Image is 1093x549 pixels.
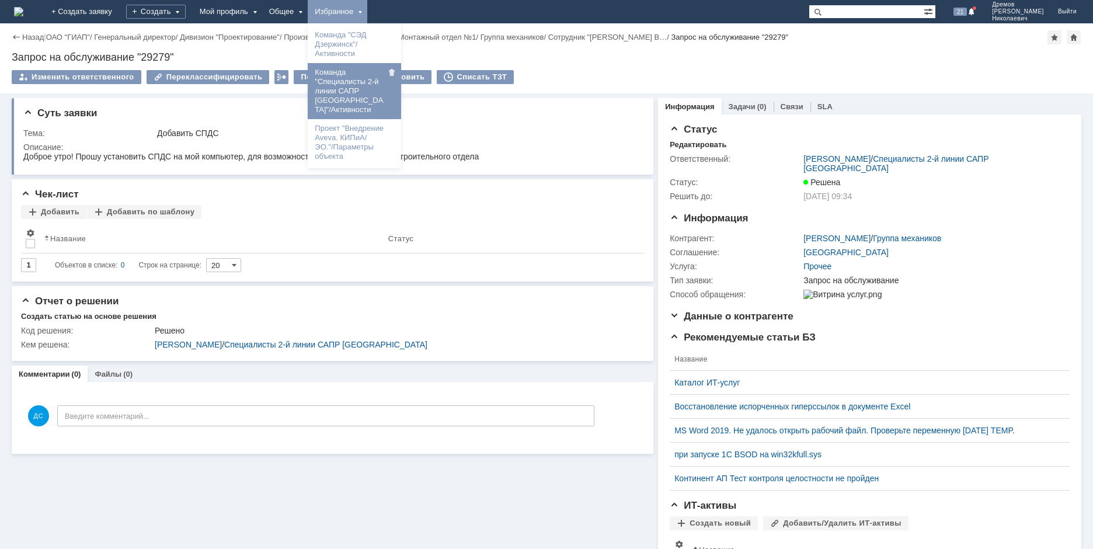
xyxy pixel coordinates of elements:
[481,33,544,41] a: Группа механиков
[310,65,399,117] a: Команда "Специалисты 2-й линии САПР [GEOGRAPHIC_DATA]"/Активности
[670,213,748,224] span: Информация
[670,332,816,343] span: Рекомендуемые статьи БЗ
[46,33,90,41] a: ОАО "ГИАП"
[548,33,671,41] div: /
[803,192,852,201] span: [DATE] 09:34
[781,102,803,111] a: Связи
[398,33,476,41] a: Монтажный отдел №1
[224,340,427,349] a: Специалисты 2-й линии САПР [GEOGRAPHIC_DATA]
[873,234,941,243] a: Группа механиков
[388,234,413,243] div: Статус
[180,33,280,41] a: Дивизион "Проектирование"
[155,340,222,349] a: [PERSON_NAME]
[284,33,394,41] a: Производственное управление
[310,28,399,61] a: Команда "СЭД Дзержинск"/Активности
[94,33,180,41] div: /
[803,154,988,173] a: Специалисты 2-й линии САПР [GEOGRAPHIC_DATA]
[670,234,801,243] div: Контрагент:
[28,405,49,426] span: ДС
[670,311,793,322] span: Данные о контрагенте
[803,234,941,243] div: /
[21,296,119,307] span: Отчет о решении
[674,474,1056,483] a: Континент АП Тест контроля целостности не пройден
[953,8,967,16] span: 21
[670,178,801,187] div: Статус:
[670,262,801,271] div: Услуга:
[123,370,133,378] div: (0)
[674,540,684,549] span: Настройки
[384,224,635,253] th: Статус
[803,154,1063,173] div: /
[55,258,201,272] i: Строк на странице:
[44,32,46,41] div: |
[670,154,801,164] div: Ответственный:
[23,143,638,152] div: Описание:
[180,33,284,41] div: /
[670,290,801,299] div: Способ обращения:
[310,121,399,164] a: Проект "Внедрение Aveva. КИПиА/ЭО."/Параметры объекта
[19,370,70,378] a: Комментарии
[50,234,86,243] div: Название
[72,370,81,378] div: (0)
[674,450,1056,459] a: при запуске 1С BSOD на win32kfull.sys
[21,189,79,200] span: Чек-лист
[387,70,396,78] span: Удалить
[803,262,831,271] a: Прочее
[274,70,288,84] div: Работа с массовостью
[40,224,384,253] th: Название
[729,102,756,111] a: Задачи
[665,102,714,111] a: Информация
[26,228,35,238] span: Настройки
[670,192,801,201] div: Решить до:
[757,102,767,111] div: (0)
[95,370,121,378] a: Файлы
[670,500,736,511] span: ИТ-активы
[924,5,935,16] span: Расширенный поиск
[21,312,156,321] div: Создать статью на основе решения
[284,33,398,41] div: /
[803,154,871,164] a: [PERSON_NAME]
[674,426,1056,435] a: MS Word 2019. Не удалось открыть рабочий файл. Проверьте переменную [DATE] TEMP.
[670,348,1060,371] th: Название
[674,402,1056,411] a: Восстановление испорченных гиперссылок в документе Excel
[803,276,1063,285] div: Запрос на обслуживание
[14,7,23,16] a: Перейти на домашнюю страницу
[1047,30,1061,44] div: Добавить в избранное
[12,51,1081,63] div: Запрос на обслуживание "29279"
[671,33,789,41] div: Запрос на обслуживание "29279"
[46,33,95,41] div: /
[23,107,97,119] span: Суть заявки
[992,8,1044,15] span: [PERSON_NAME]
[155,340,636,349] div: /
[22,33,44,41] a: Назад
[548,33,667,41] a: Сотрудник "[PERSON_NAME] В…
[670,124,717,135] span: Статус
[670,140,726,150] div: Редактировать
[803,290,882,299] img: Витрина услуг.png
[803,178,840,187] span: Решена
[803,234,871,243] a: [PERSON_NAME]
[1067,30,1081,44] div: Сделать домашней страницей
[992,15,1044,22] span: Николаевич
[121,258,125,272] div: 0
[670,276,801,285] div: Тип заявки:
[398,33,481,41] div: /
[55,261,117,269] span: Объектов в списке:
[992,1,1044,8] span: Дремов
[817,102,833,111] a: SLA
[803,248,889,257] a: [GEOGRAPHIC_DATA]
[674,378,1056,387] a: Каталог ИТ-услуг
[14,7,23,16] img: logo
[481,33,548,41] div: /
[21,340,152,349] div: Кем решена:
[157,128,636,138] div: Добавить СПДС
[23,128,155,138] div: Тема:
[126,5,186,19] div: Создать
[155,326,636,335] div: Решено
[670,248,801,257] div: Соглашение:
